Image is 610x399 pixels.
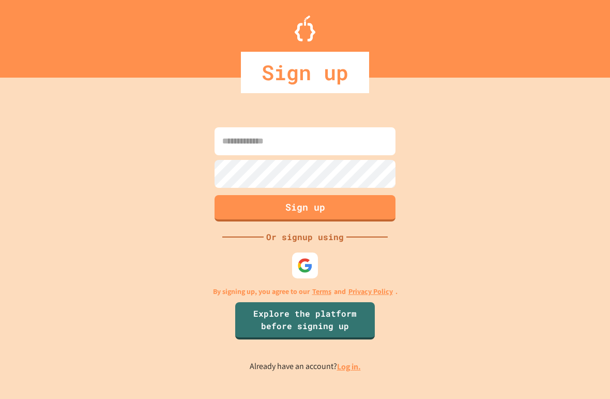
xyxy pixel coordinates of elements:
[297,258,313,273] img: google-icon.svg
[312,286,331,297] a: Terms
[348,286,393,297] a: Privacy Policy
[213,286,398,297] p: By signing up, you agree to our and .
[295,16,315,41] img: Logo.svg
[250,360,361,373] p: Already have an account?
[235,302,375,339] a: Explore the platform before signing up
[241,52,369,93] div: Sign up
[337,361,361,372] a: Log in.
[264,231,346,243] div: Or signup using
[215,195,395,221] button: Sign up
